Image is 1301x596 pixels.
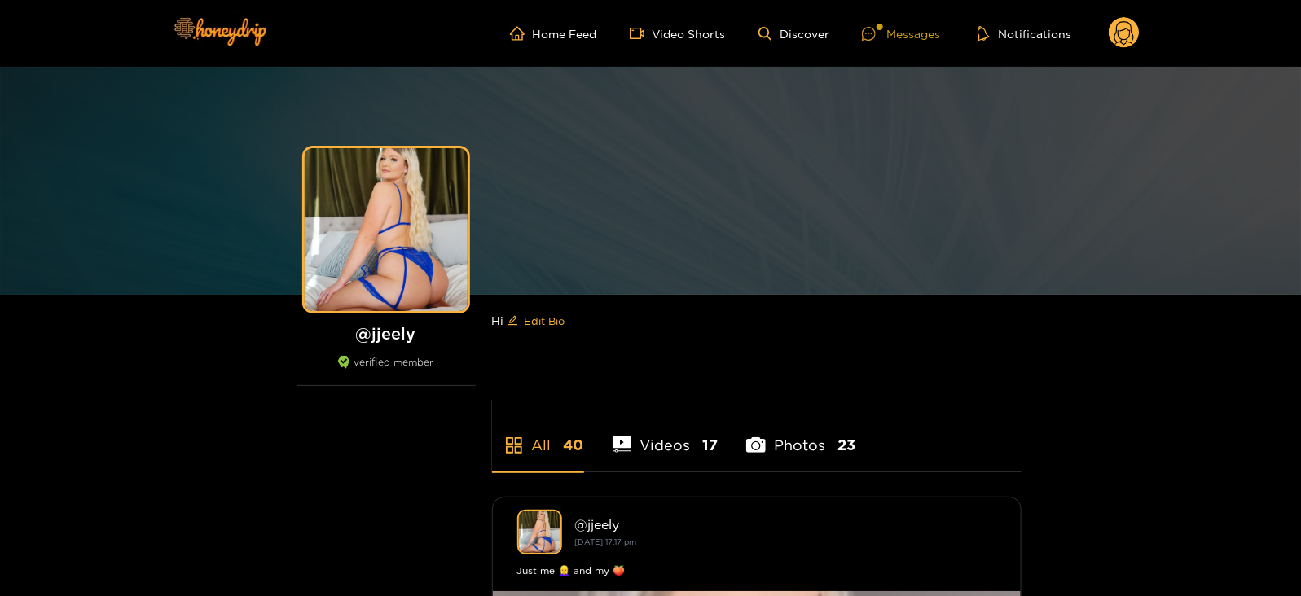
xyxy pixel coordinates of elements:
[504,436,524,455] span: appstore
[837,435,855,455] span: 23
[517,510,562,554] img: jjeely
[492,398,584,471] li: All
[575,537,637,546] small: [DATE] 17:17 pm
[297,356,476,386] div: verified member
[973,25,1076,42] button: Notifications
[862,24,940,43] div: Messages
[492,295,1022,347] div: Hi
[575,517,996,532] div: @ jjeely
[517,563,996,579] div: Just me 👱‍♀️ and my 🍑
[297,323,476,344] h1: @ jjeely
[564,435,584,455] span: 40
[630,26,726,41] a: Video Shorts
[504,308,569,334] button: editEdit Bio
[525,313,565,329] span: Edit Bio
[758,27,829,41] a: Discover
[510,26,533,41] span: home
[510,26,597,41] a: Home Feed
[746,398,855,471] li: Photos
[508,315,518,327] span: edit
[613,398,719,471] li: Videos
[702,435,718,455] span: 17
[630,26,653,41] span: video-camera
